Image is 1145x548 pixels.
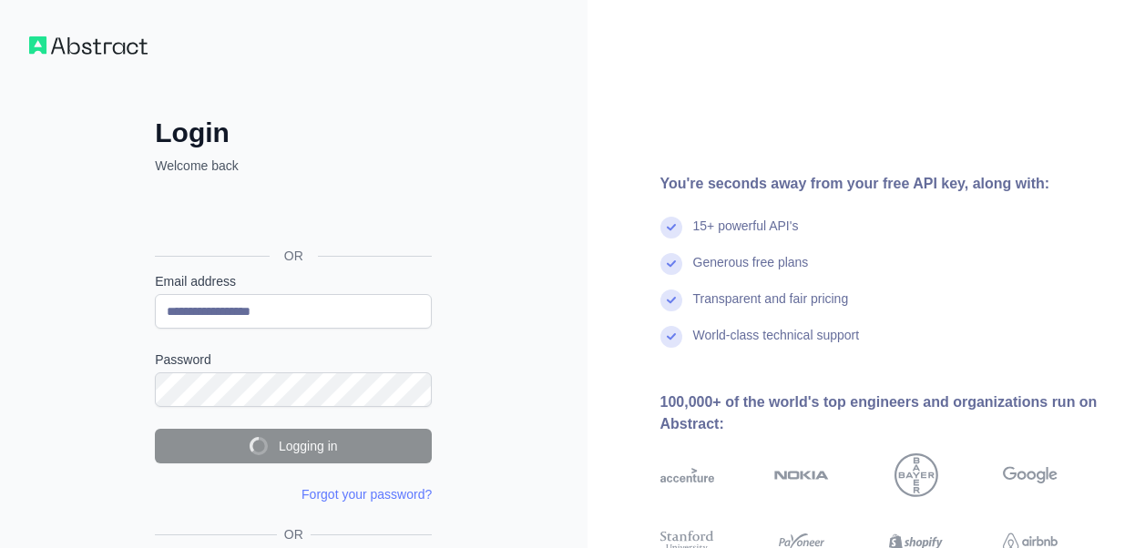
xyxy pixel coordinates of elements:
[155,350,432,369] label: Password
[895,453,938,497] img: bayer
[660,326,682,348] img: check mark
[1003,453,1058,497] img: google
[155,429,432,463] button: Logging in
[302,487,432,502] a: Forgot your password?
[660,289,682,311] img: check mark
[270,247,318,265] span: OR
[693,326,860,362] div: World-class technical support
[660,217,682,238] img: check mark
[155,272,432,290] label: Email address
[660,453,715,497] img: accenture
[29,36,148,55] img: Workflow
[660,173,1117,195] div: You're seconds away from your free API key, along with:
[693,253,809,289] div: Generous free plans
[155,117,432,149] h2: Login
[155,157,432,175] p: Welcome back
[774,453,829,497] img: nokia
[146,195,437,235] iframe: “使用 Google 账号登录”按钮
[660,391,1117,435] div: 100,000+ of the world's top engineers and organizations run on Abstract:
[660,253,682,275] img: check mark
[693,217,799,253] div: 15+ powerful API's
[693,289,849,326] div: Transparent and fair pricing
[277,525,311,543] span: OR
